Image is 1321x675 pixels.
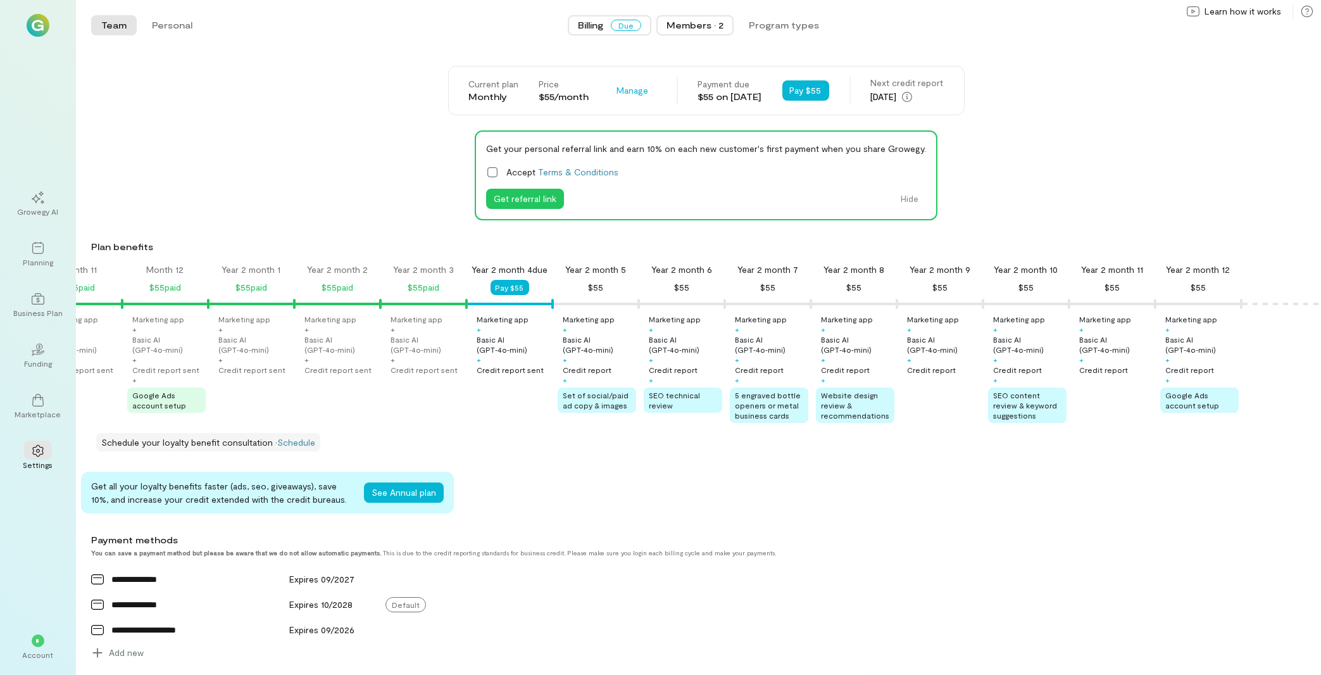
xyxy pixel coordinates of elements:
div: Get all your loyalty benefits faster (ads, seo, giveaways), save 10%, and increase your credit ex... [91,479,354,506]
div: Month 12 [147,263,184,276]
div: Marketing app [304,314,356,324]
button: Get referral link [486,189,564,209]
button: Members · 2 [656,15,734,35]
span: Expires 10/2028 [289,599,353,610]
div: *Account [15,624,61,670]
div: + [993,324,998,334]
div: Price [539,78,589,91]
button: Team [91,15,137,35]
div: $55 [932,280,948,295]
div: Marketing app [563,314,615,324]
div: Marketing app [218,314,270,324]
div: + [821,375,825,385]
div: Year 2 month 6 [651,263,712,276]
button: Program types [739,15,829,35]
span: Schedule your loyalty benefit consultation · [101,437,277,448]
span: Accept [506,165,618,179]
div: Basic AI (GPT‑4o‑mini) [46,334,120,355]
div: + [1165,355,1170,365]
div: $55 [588,280,603,295]
div: Current plan [469,78,519,91]
div: + [649,324,653,334]
div: + [132,375,137,385]
div: Basic AI (GPT‑4o‑mini) [304,334,378,355]
div: Credit report [649,365,698,375]
span: Learn how it works [1205,5,1281,18]
div: $55 paid [322,280,353,295]
div: Marketing app [821,314,873,324]
div: Marketing app [993,314,1045,324]
div: $55 on [DATE] [698,91,762,103]
span: SEO content review & keyword suggestions [993,391,1057,420]
div: Basic AI (GPT‑4o‑mini) [649,334,722,355]
div: Basic AI (GPT‑4o‑mini) [1079,334,1153,355]
a: Funding [15,333,61,379]
div: + [1079,324,1084,334]
span: Billing [578,19,603,32]
div: $55 [1018,280,1034,295]
span: Google Ads account setup [132,391,186,410]
div: Year 2 month 5 [565,263,626,276]
div: + [304,355,309,365]
div: This is due to the credit reporting standards for business credit. Please make sure you login eac... [91,549,1193,557]
div: Marketing app [649,314,701,324]
div: + [907,324,911,334]
div: Year 2 month 11 [1081,263,1143,276]
div: + [132,355,137,365]
div: + [735,375,739,385]
a: Growegy AI [15,181,61,227]
div: $55 [760,280,775,295]
div: Get your personal referral link and earn 10% on each new customer's first payment when you share ... [486,142,926,155]
div: $55 [1191,280,1206,295]
div: Credit report [993,365,1042,375]
span: Due [611,20,641,31]
span: Add new [109,647,144,659]
div: + [477,355,481,365]
a: Schedule [277,437,315,448]
div: Year 2 month 2 [307,263,368,276]
span: Website design review & recommendations [821,391,889,420]
div: Credit report [1079,365,1128,375]
div: Payment methods [91,534,1193,546]
div: Basic AI (GPT‑4o‑mini) [907,334,980,355]
button: Pay $55 [782,80,829,101]
div: + [993,355,998,365]
button: Pay $55 [491,280,529,295]
div: Marketing app [907,314,959,324]
span: Expires 09/2026 [289,624,354,635]
div: Basic AI (GPT‑4o‑mini) [735,334,808,355]
div: Year 2 month 7 [737,263,798,276]
div: Basic AI (GPT‑4o‑mini) [1165,334,1239,355]
div: Payment due [698,78,762,91]
div: Basic AI (GPT‑4o‑mini) [218,334,292,355]
button: Personal [142,15,203,35]
div: Marketing app [132,314,184,324]
div: Marketing app [1165,314,1217,324]
div: + [391,324,395,334]
div: + [304,324,309,334]
div: $55 paid [149,280,181,295]
strong: You can save a payment method but please be aware that we do not allow automatic payments. [91,549,381,557]
div: + [563,375,567,385]
span: 5 engraved bottle openers or metal business cards [735,391,801,420]
div: Credit report sent [132,365,199,375]
a: Planning [15,232,61,277]
div: + [735,355,739,365]
div: + [132,324,137,334]
div: Year 2 month 9 [910,263,970,276]
div: + [1079,355,1084,365]
div: Credit report sent [46,365,113,375]
div: Marketing app [391,314,442,324]
div: Year 2 month 12 [1167,263,1230,276]
div: + [563,355,567,365]
div: Basic AI (GPT‑4o‑mini) [391,334,464,355]
div: Growegy AI [18,206,59,217]
div: + [821,355,825,365]
div: Basic AI (GPT‑4o‑mini) [563,334,636,355]
div: Year 2 month 1 [222,263,281,276]
div: + [993,375,998,385]
div: Account [23,650,54,660]
div: + [218,355,223,365]
div: + [821,324,825,334]
div: + [735,324,739,334]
